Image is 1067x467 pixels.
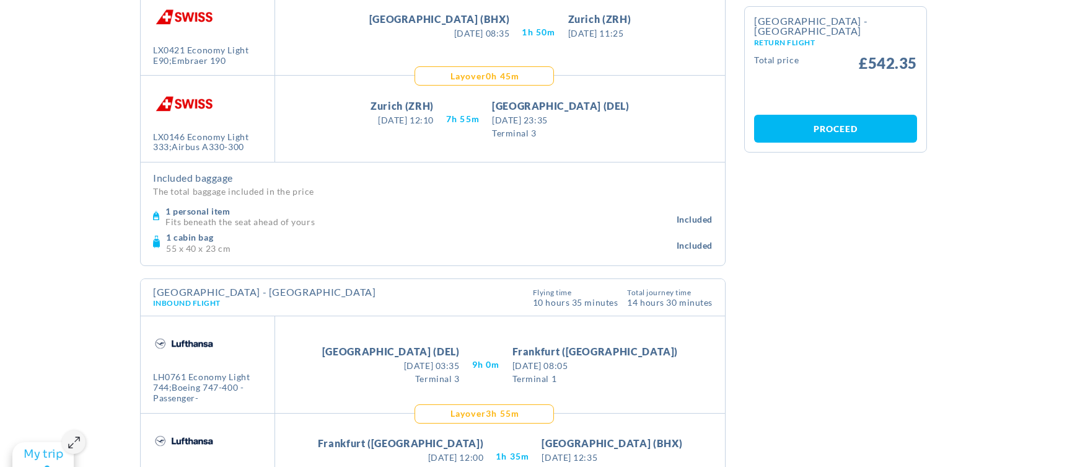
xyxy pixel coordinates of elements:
h2: [GEOGRAPHIC_DATA] - [GEOGRAPHIC_DATA] [754,16,917,47]
span: Layover [450,70,486,82]
small: Total Price [754,56,799,71]
h4: 1 personal item [165,206,677,217]
p: The total baggage included in the price [153,184,713,198]
span: [GEOGRAPHIC_DATA] (DEL) [492,99,630,113]
img: LH.png [153,423,215,459]
h4: Included baggage [153,172,713,184]
small: Return Flight [754,39,917,47]
span: Layover [450,407,486,420]
span: 1H 50M [522,26,555,38]
span: Terminal 3 [322,372,460,385]
span: Terminal 3 [492,127,630,140]
span: Zurich (ZRH) [371,99,434,113]
span: [DATE] 11:25 [568,27,631,40]
span: Zurich (ZRH) [568,12,631,27]
span: 7H 55M [446,113,480,125]
span: 14 hours 30 Minutes [627,296,713,307]
p: Fits beneath the seat ahead of yours [165,216,677,226]
span: [DATE] 08:35 [369,27,510,40]
span: Flying Time [533,289,618,296]
span: Terminal 1 [512,372,678,385]
p: 55 x 40 x 23 cm [166,243,677,252]
div: LX0421 Economy Light [153,45,248,56]
span: [DATE] 12:10 [371,113,434,127]
span: [DATE] 12:00 [318,451,484,464]
span: £542.35 [859,56,917,71]
img: LH.png [153,326,215,362]
span: [GEOGRAPHIC_DATA] (BHX) [542,436,682,451]
span: [DATE] 03:35 [322,359,460,372]
span: 1H 35M [496,450,529,463]
div: E90;Embraer 190 [153,56,248,66]
span: [DATE] 12:35 [542,451,682,464]
img: LX.png [153,85,215,121]
span: [DATE] 23:35 [492,113,630,127]
span: Frankfurt ([GEOGRAPHIC_DATA]) [318,436,484,451]
span: Total Journey Time [627,289,713,296]
span: 9H 0M [472,358,500,371]
span: Included [677,239,713,252]
div: 333;Airbus A330-300 [153,142,248,153]
iframe: PayPal Message 1 [754,80,917,102]
span: [GEOGRAPHIC_DATA] (BHX) [369,12,510,27]
span: Included [677,213,713,226]
span: [GEOGRAPHIC_DATA] (DEL) [322,344,460,359]
span: Frankfurt ([GEOGRAPHIC_DATA]) [512,344,678,359]
div: LX0146 Economy Light [153,132,248,143]
div: 0H 45M [447,70,520,82]
span: [DATE] 08:05 [512,359,678,372]
div: 744;Boeing 747-400 -Passenger- [153,383,265,404]
span: 10 Hours 35 Minutes [533,296,618,307]
div: 3H 55M [447,407,520,420]
div: LH0761 Economy Light [153,372,265,383]
h4: [GEOGRAPHIC_DATA] - [GEOGRAPHIC_DATA] [153,287,376,297]
a: Proceed [754,115,917,143]
span: Inbound Flight [153,298,221,308]
h4: 1 cabin bag [166,232,677,243]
